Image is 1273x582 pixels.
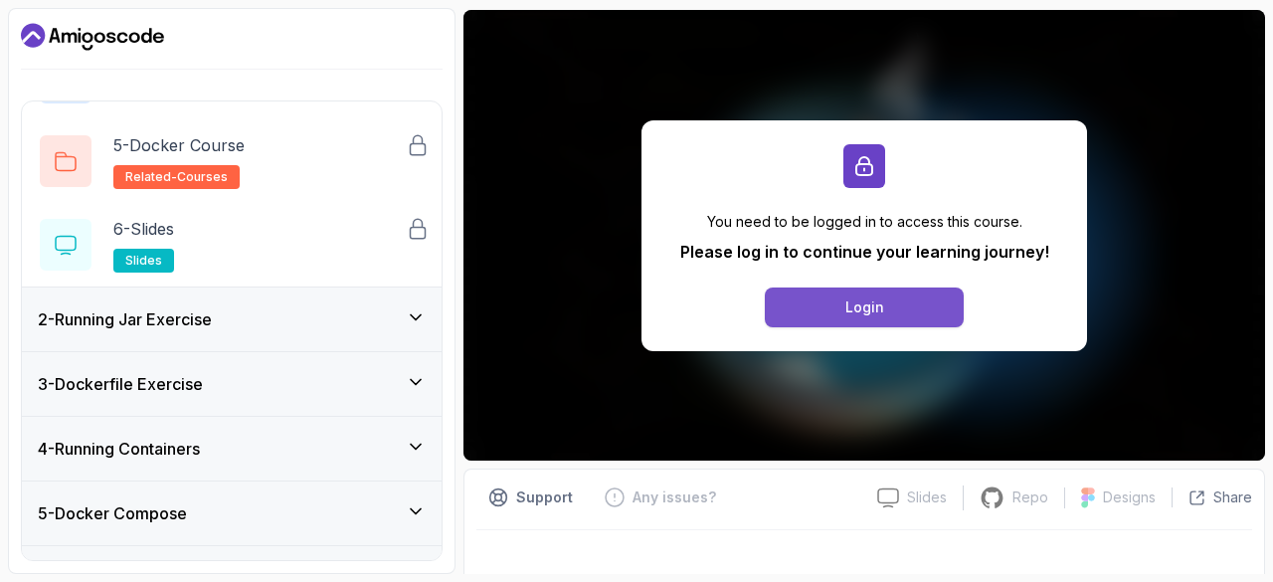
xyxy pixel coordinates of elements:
button: Login [765,288,964,327]
p: Designs [1103,487,1156,507]
p: Support [516,487,573,507]
span: slides [125,253,162,269]
p: Please log in to continue your learning journey! [680,240,1049,264]
button: 3-Dockerfile Exercise [22,352,442,416]
h3: 3 - Dockerfile Exercise [38,372,203,396]
button: 6-Slidesslides [38,217,426,273]
p: 6 - Slides [113,217,174,241]
h3: 2 - Running Jar Exercise [38,307,212,331]
p: You need to be logged in to access this course. [680,212,1049,232]
p: Slides [907,487,947,507]
p: 5 - Docker Course [113,133,245,157]
button: Share [1172,487,1252,507]
button: 5-Docker Compose [22,482,442,545]
p: Share [1213,487,1252,507]
p: Repo [1012,487,1048,507]
span: related-courses [125,169,228,185]
div: Login [845,297,884,317]
button: 4-Running Containers [22,417,442,481]
button: 2-Running Jar Exercise [22,288,442,351]
button: 5-Docker Courserelated-courses [38,133,426,189]
a: Dashboard [21,21,164,53]
button: Support button [476,482,585,513]
p: Any issues? [633,487,716,507]
h3: 5 - Docker Compose [38,501,187,525]
h3: 4 - Running Containers [38,437,200,461]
